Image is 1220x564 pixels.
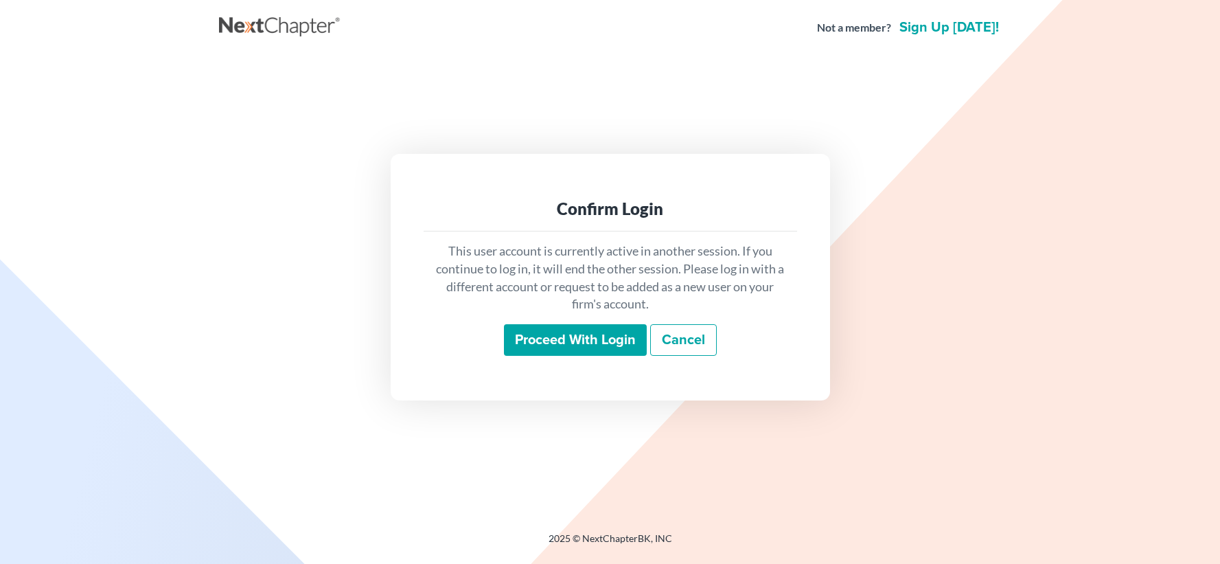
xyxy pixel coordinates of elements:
a: Sign up [DATE]! [897,21,1002,34]
p: This user account is currently active in another session. If you continue to log in, it will end ... [435,242,786,313]
strong: Not a member? [817,20,891,36]
input: Proceed with login [504,324,647,356]
a: Cancel [650,324,717,356]
div: Confirm Login [435,198,786,220]
div: 2025 © NextChapterBK, INC [219,532,1002,556]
